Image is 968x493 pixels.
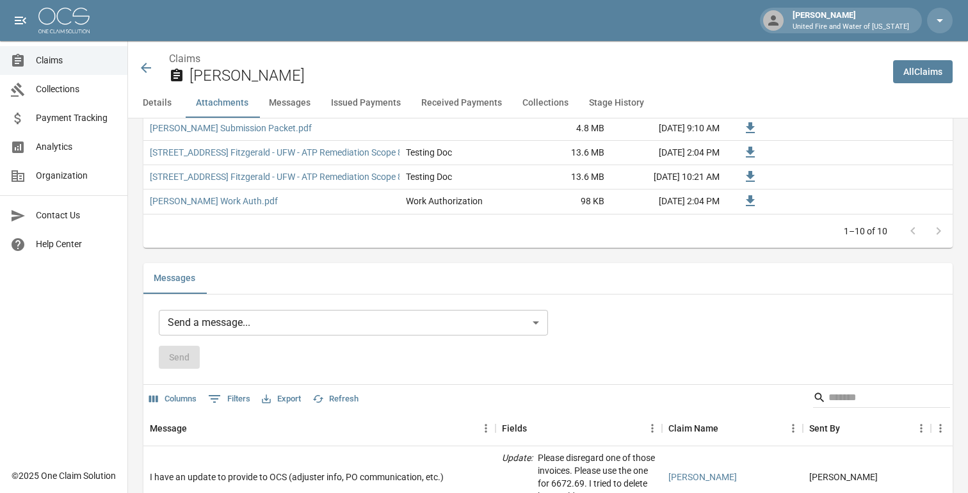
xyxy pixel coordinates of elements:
nav: breadcrumb [169,51,883,67]
span: Contact Us [36,209,117,222]
div: Fields [496,410,662,446]
a: [PERSON_NAME] [668,471,737,483]
div: © 2025 One Claim Solution [12,469,116,482]
div: [PERSON_NAME] [787,9,914,32]
span: Collections [36,83,117,96]
span: Organization [36,169,117,182]
p: 1–10 of 10 [844,225,887,238]
div: Send a message... [159,310,548,335]
a: [STREET_ADDRESS] Fitzgerald - UFW - ATP Remediation Scope 8525.pdf [150,146,434,159]
div: Message [143,410,496,446]
button: Menu [912,419,931,438]
button: open drawer [8,8,33,33]
p: United Fire and Water of [US_STATE] [793,22,909,33]
div: [DATE] 9:10 AM [611,117,726,141]
a: [PERSON_NAME] Work Auth.pdf [150,195,278,207]
span: Claims [36,54,117,67]
button: Export [259,389,304,409]
button: Menu [643,419,662,438]
div: Claim Name [662,410,803,446]
button: Sort [718,419,736,437]
span: Payment Tracking [36,111,117,125]
div: I have an update to provide to OCS (adjuster info, PO communication, etc.) [150,471,444,483]
button: Select columns [146,389,200,409]
img: ocs-logo-white-transparent.png [38,8,90,33]
div: 13.6 MB [515,165,611,190]
a: [STREET_ADDRESS] Fitzgerald - UFW - ATP Remediation Scope 8525.pdf [150,170,434,183]
div: related-list tabs [143,263,953,294]
button: Refresh [309,389,362,409]
span: Analytics [36,140,117,154]
button: Menu [931,419,950,438]
button: Messages [259,88,321,118]
div: Work Authorization [406,195,483,207]
button: Stage History [579,88,654,118]
button: Sort [840,419,858,437]
button: Attachments [186,88,259,118]
a: AllClaims [893,60,953,84]
div: 4.8 MB [515,117,611,141]
span: Help Center [36,238,117,251]
div: Claim Name [668,410,718,446]
div: [DATE] 10:21 AM [611,165,726,190]
div: [DATE] 2:04 PM [611,190,726,214]
button: Sort [187,419,205,437]
button: Sort [527,419,545,437]
div: Testing Doc [406,170,452,183]
div: Testing Doc [406,146,452,159]
button: Show filters [205,389,254,409]
button: Received Payments [411,88,512,118]
button: Menu [476,419,496,438]
button: Menu [784,419,803,438]
div: Sent By [809,410,840,446]
div: Fields [502,410,527,446]
div: Sent By [803,410,931,446]
div: anchor tabs [128,88,968,118]
div: April Harding [809,471,878,483]
h2: [PERSON_NAME] [190,67,883,85]
div: Search [813,387,950,410]
div: 13.6 MB [515,141,611,165]
button: Messages [143,263,206,294]
a: [PERSON_NAME] Submission Packet.pdf [150,122,312,134]
div: 98 KB [515,190,611,214]
a: Claims [169,53,200,65]
button: Collections [512,88,579,118]
div: Message [150,410,187,446]
button: Issued Payments [321,88,411,118]
button: Details [128,88,186,118]
div: [DATE] 2:04 PM [611,141,726,165]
